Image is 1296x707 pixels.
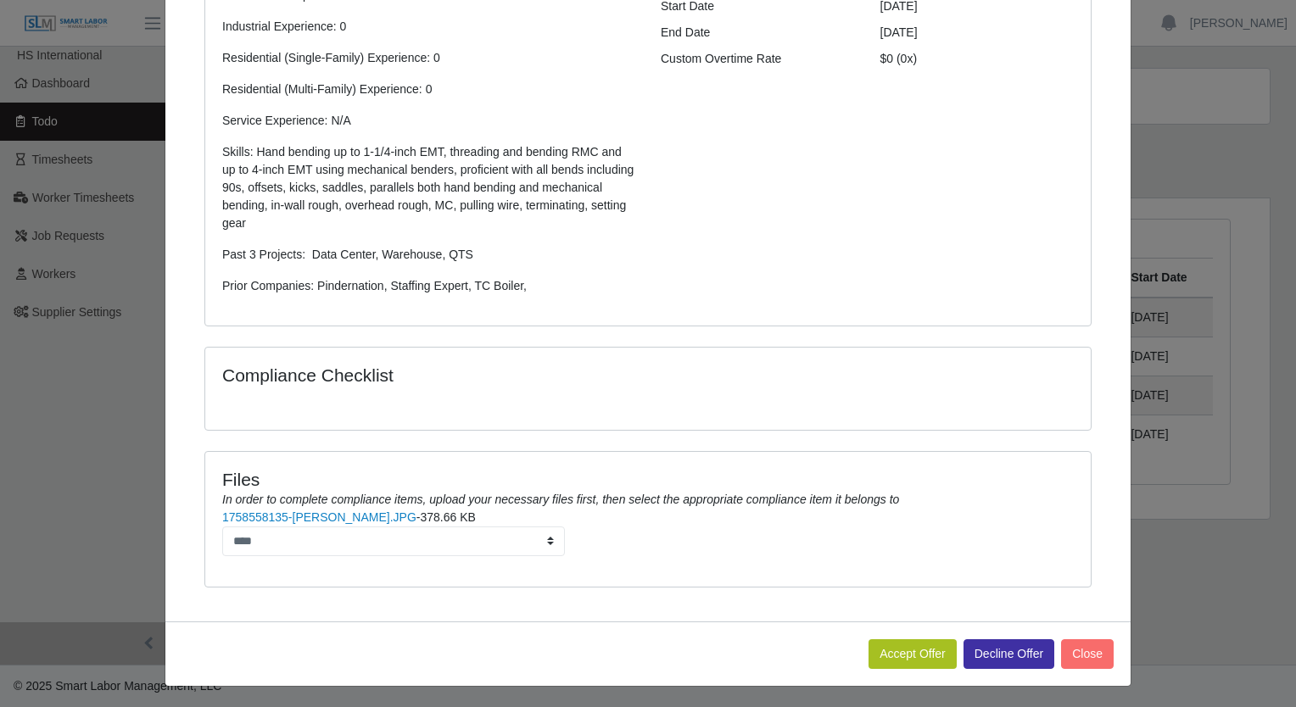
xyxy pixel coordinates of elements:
span: $0 (0x) [880,52,918,65]
p: Residential (Single-Family) Experience: 0 [222,49,635,67]
p: Past 3 Projects: Data Center, Warehouse, QTS [222,246,635,264]
a: 1758558135-[PERSON_NAME].JPG [222,510,416,524]
h4: Compliance Checklist [222,365,781,386]
p: Service Experience: N/A [222,112,635,130]
p: Skills: Hand bending up to 1-1/4-inch EMT, threading and bending RMC and up to 4-inch EMT using m... [222,143,635,232]
div: Custom Overtime Rate [648,50,868,68]
button: Accept Offer [869,639,957,669]
h4: Files [222,469,1074,490]
i: In order to complete compliance items, upload your necessary files first, then select the appropr... [222,493,899,506]
span: 378.66 KB [420,510,475,524]
p: Residential (Multi-Family) Experience: 0 [222,81,635,98]
li: - [222,509,1074,556]
button: Decline Offer [964,639,1054,669]
p: Prior Companies: Pindernation, Staffing Expert, TC Boiler, [222,277,635,295]
button: Close [1061,639,1114,669]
